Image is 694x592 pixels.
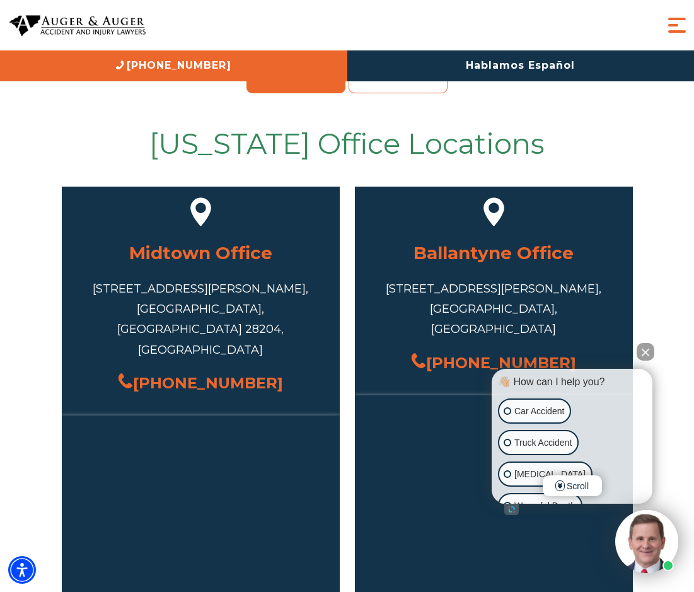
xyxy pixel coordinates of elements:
p: Wrongful Death [514,498,575,514]
a: [PHONE_NUMBER] [411,349,576,376]
h3: Midtown Office [81,237,321,269]
div: Accessibility Menu [8,556,36,584]
a: [PHONE_NUMBER] [118,369,283,397]
p: [MEDICAL_DATA] [514,467,586,482]
div: [STREET_ADDRESS][PERSON_NAME], [GEOGRAPHIC_DATA], [GEOGRAPHIC_DATA] [374,279,614,340]
button: Menu [664,13,690,38]
div: 👋🏼 How can I help you? [495,375,649,389]
p: Truck Accident [514,435,572,451]
img: Intaker widget Avatar [615,510,678,573]
p: Car Accident [514,403,564,419]
button: Close Intaker Chat Widget [637,343,654,361]
img: Auger & Auger Accident and Injury Lawyers Logo [9,15,146,36]
span: Scroll [543,475,602,496]
h3: Ballantyne Office [374,237,614,269]
h2: [US_STATE] Office Locations [62,124,633,163]
div: [STREET_ADDRESS][PERSON_NAME], [GEOGRAPHIC_DATA], [GEOGRAPHIC_DATA] 28204, [GEOGRAPHIC_DATA] [81,279,321,361]
a: Open intaker chat [504,504,519,515]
